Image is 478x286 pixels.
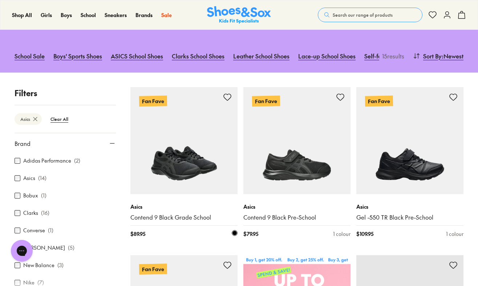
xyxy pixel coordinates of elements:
[68,244,74,252] p: ( 5 )
[57,261,64,269] p: ( 3 )
[172,48,224,64] a: Clarks School Shoes
[446,230,463,238] div: 1 colour
[139,95,167,106] p: Fan Fave
[333,230,351,238] div: 1 colour
[7,237,36,264] iframe: Gorgias live chat messenger
[356,213,463,221] a: Gel -550 TR Black Pre-School
[74,157,80,164] p: ( 2 )
[53,48,102,64] a: Boys' Sports Shoes
[23,244,65,252] label: [PERSON_NAME]
[356,230,373,238] span: $ 109.95
[81,11,96,19] a: School
[23,192,38,199] label: Bobux
[243,87,351,194] a: Fan Fave
[442,52,463,60] span: : Newest
[130,230,145,238] span: $ 89.95
[41,192,46,199] p: ( 1 )
[15,48,45,64] a: School Sale
[12,11,32,19] a: Shop All
[15,139,31,148] span: Brand
[38,174,46,182] p: ( 14 )
[356,203,463,211] p: Asics
[23,226,45,234] label: Converse
[139,264,167,275] p: Fan Fave
[135,11,153,19] a: Brands
[364,48,437,64] a: Self-fastening School Shoes
[23,261,54,269] label: New Balance
[413,48,463,64] button: Sort By:Newest
[15,113,42,125] btn: Asics
[356,87,463,194] a: Fan Fave
[15,87,116,99] p: Filters
[298,48,356,64] a: Lace-up School Shoes
[423,52,442,60] span: Sort By
[130,203,238,211] p: Asics
[243,230,258,238] span: $ 79.95
[23,209,38,217] label: Clarks
[61,11,72,19] a: Boys
[243,213,351,221] a: Contend 9 Black Pre-School
[233,48,289,64] a: Leather School Shoes
[41,11,52,19] a: Girls
[15,133,116,154] button: Brand
[130,87,238,194] a: Fan Fave
[111,48,163,64] a: ASICS School Shoes
[207,6,271,24] img: SNS_Logo_Responsive.svg
[365,95,393,106] p: Fan Fave
[243,203,351,211] p: Asics
[161,11,172,19] a: Sale
[41,209,49,217] p: ( 16 )
[379,52,404,60] p: 15 results
[48,226,53,234] p: ( 1 )
[23,174,35,182] label: Asics
[252,95,280,106] p: Fan Fave
[23,157,71,164] label: Adidas Performance
[105,11,127,19] a: Sneakers
[318,8,422,22] button: Search our range of products
[333,12,393,18] span: Search our range of products
[45,113,74,126] btn: Clear All
[130,213,238,221] a: Contend 9 Black Grade School
[207,6,271,24] a: Shoes & Sox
